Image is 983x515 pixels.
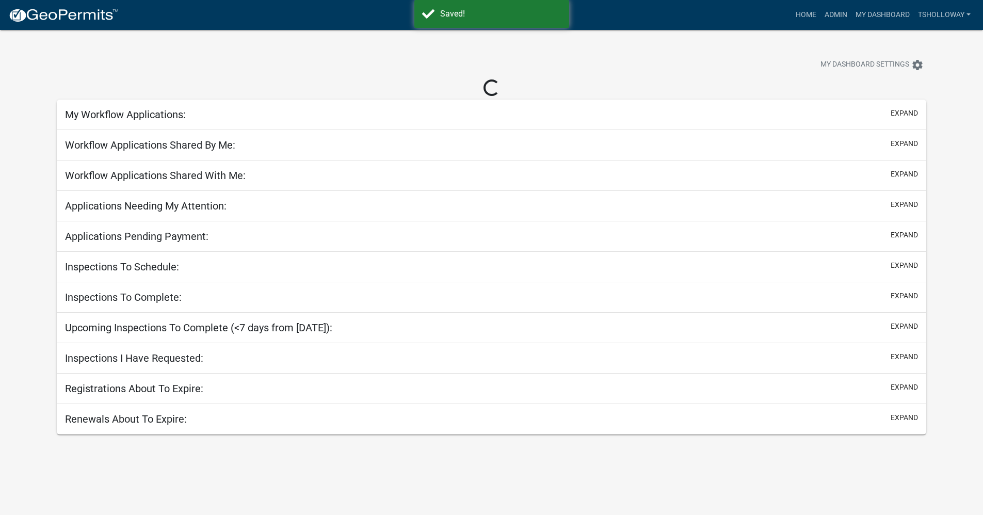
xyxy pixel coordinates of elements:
button: My Dashboard Settingssettings [812,55,932,75]
button: expand [891,230,918,240]
a: Admin [820,5,851,25]
h5: Applications Pending Payment: [65,230,208,243]
button: expand [891,260,918,271]
h5: Workflow Applications Shared By Me: [65,139,235,151]
div: Saved! [440,8,561,20]
h5: Applications Needing My Attention: [65,200,227,212]
button: expand [891,291,918,301]
h5: Inspections To Complete: [65,291,182,303]
h5: Upcoming Inspections To Complete (<7 days from [DATE]): [65,321,332,334]
i: settings [911,59,924,71]
button: expand [891,321,918,332]
button: expand [891,169,918,180]
h5: Inspections I Have Requested: [65,352,203,364]
button: expand [891,382,918,393]
h5: Workflow Applications Shared With Me: [65,169,246,182]
h5: My Workflow Applications: [65,108,186,121]
button: expand [891,138,918,149]
h5: Registrations About To Expire: [65,382,203,395]
button: expand [891,108,918,119]
span: My Dashboard Settings [820,59,909,71]
h5: Inspections To Schedule: [65,261,179,273]
button: expand [891,199,918,210]
a: Home [792,5,820,25]
a: tsholloway [914,5,975,25]
a: My Dashboard [851,5,914,25]
button: expand [891,412,918,423]
h5: Renewals About To Expire: [65,413,187,425]
button: expand [891,351,918,362]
